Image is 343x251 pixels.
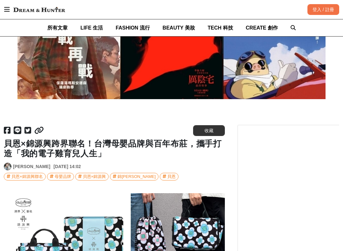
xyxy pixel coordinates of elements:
img: 2025「9月上映電影推薦」：厲陰宅：最終聖事、紅豬、一戰再戰...快加入必看片單 [17,20,326,99]
span: 所有文章 [47,25,68,31]
a: 貝恩×錦源興聯名 [4,173,46,180]
a: LIFE 生活 [80,19,103,36]
a: 貝恩 [160,173,178,180]
span: TECH 科技 [208,25,233,31]
div: 貝恩×錦源興聯名 [11,173,43,180]
h1: 貝恩×錦源興跨界聯名！台灣母嬰品牌與百年布莊，攜手打造「我的電子雞育兒人生」 [4,139,225,159]
div: 錦[PERSON_NAME] [118,173,156,180]
a: 母嬰品牌 [47,173,74,180]
div: 登入 / 註冊 [307,4,339,15]
div: [DATE] 14:02 [53,163,81,170]
a: Avatar [4,163,11,170]
div: 母嬰品牌 [55,173,71,180]
a: BEAUTY 美妝 [163,19,195,36]
div: 貝恩×錦源興 [83,173,106,180]
img: Avatar [4,163,11,170]
button: 收藏 [193,125,225,136]
a: FASHION 流行 [116,19,150,36]
span: BEAUTY 美妝 [163,25,195,31]
a: CREATE 創作 [246,19,278,36]
a: TECH 科技 [208,19,233,36]
a: 貝恩×錦源興 [75,173,109,180]
span: LIFE 生活 [80,25,103,31]
span: FASHION 流行 [116,25,150,31]
img: Dream & Hunter [10,4,68,15]
div: 貝恩 [167,173,176,180]
a: [PERSON_NAME] [13,163,50,170]
span: CREATE 創作 [246,25,278,31]
a: 所有文章 [47,19,68,36]
a: 錦[PERSON_NAME] [110,173,158,180]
